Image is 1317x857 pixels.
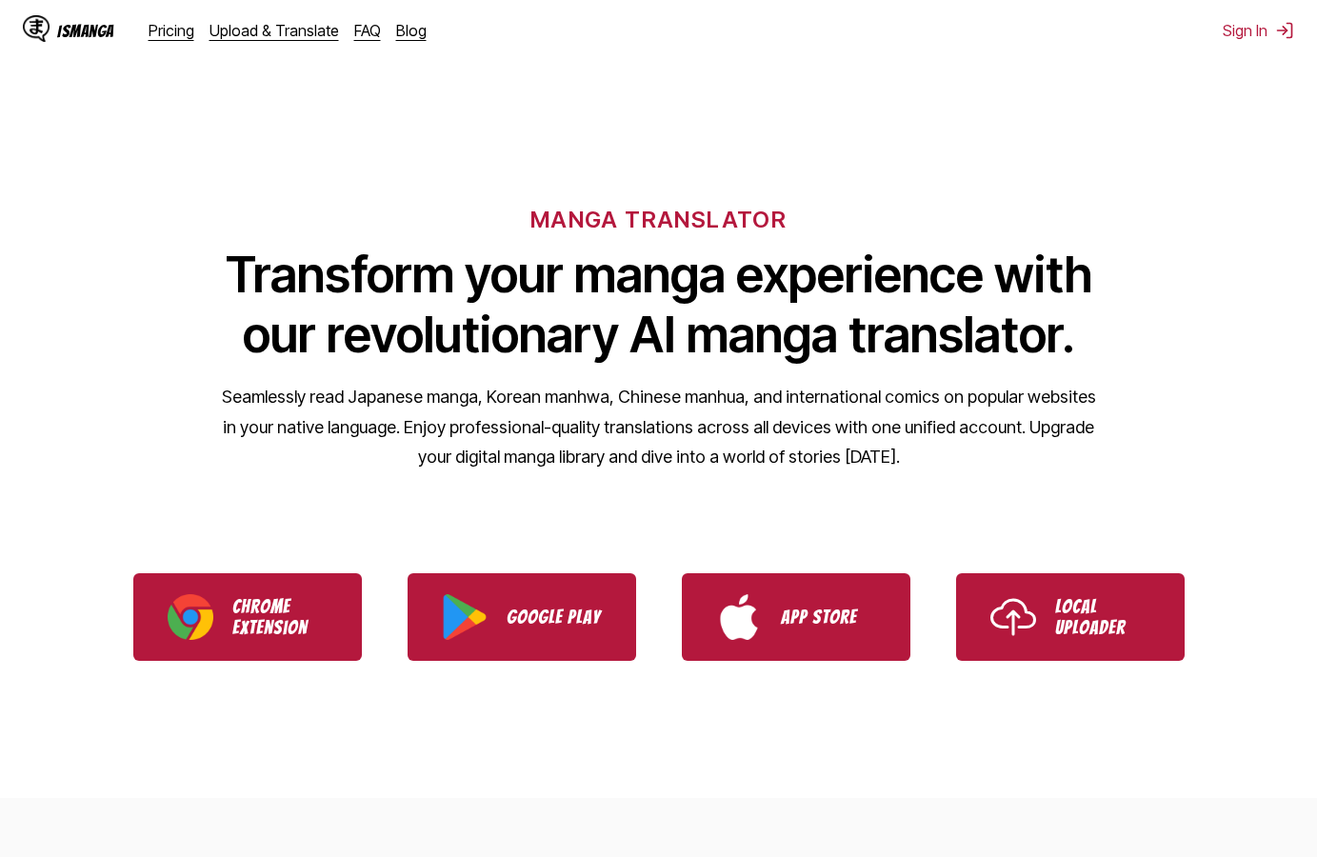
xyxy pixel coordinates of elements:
button: Sign In [1223,21,1294,40]
h6: MANGA TRANSLATOR [530,206,787,233]
p: App Store [781,607,876,628]
p: Local Uploader [1055,596,1150,638]
h1: Transform your manga experience with our revolutionary AI manga translator. [221,245,1097,365]
img: Upload icon [990,594,1036,640]
a: IsManga LogoIsManga [23,15,149,46]
p: Seamlessly read Japanese manga, Korean manhwa, Chinese manhua, and international comics on popula... [221,382,1097,472]
img: App Store logo [716,594,762,640]
a: Use IsManga Local Uploader [956,573,1185,661]
img: Chrome logo [168,594,213,640]
img: IsManga Logo [23,15,50,42]
p: Google Play [507,607,602,628]
a: Upload & Translate [210,21,339,40]
div: IsManga [57,22,114,40]
a: Download IsManga from App Store [682,573,910,661]
p: Chrome Extension [232,596,328,638]
a: Download IsManga from Google Play [408,573,636,661]
a: Pricing [149,21,194,40]
a: FAQ [354,21,381,40]
img: Google Play logo [442,594,488,640]
a: Download IsManga Chrome Extension [133,573,362,661]
a: Blog [396,21,427,40]
img: Sign out [1275,21,1294,40]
